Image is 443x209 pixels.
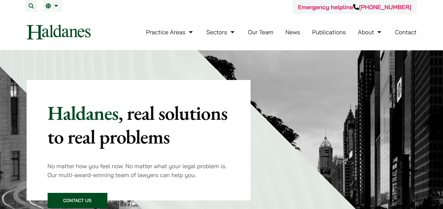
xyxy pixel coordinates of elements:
[358,28,383,36] a: About
[27,25,91,39] img: Logo of Haldanes
[46,3,60,9] a: EN
[285,28,300,36] a: News
[48,193,107,208] a: Contact Us
[206,28,236,36] a: Sectors
[248,28,273,36] a: Our Team
[48,100,228,149] mark: , real solutions to real problems
[48,101,230,148] p: Haldanes
[312,28,346,36] a: Publications
[48,162,230,179] p: No matter how you feel now. No matter what your legal problem is. Our multi-award-winning team of...
[298,3,411,11] a: Emergency helpline[PHONE_NUMBER]
[146,28,194,36] a: Practice Areas
[395,28,417,36] a: Contact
